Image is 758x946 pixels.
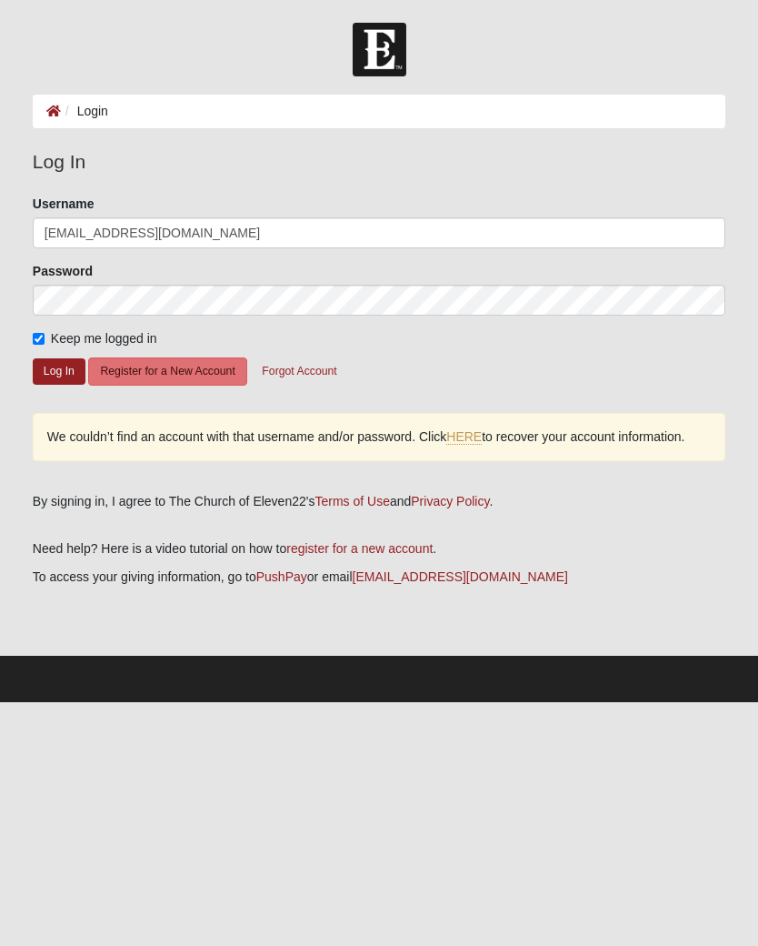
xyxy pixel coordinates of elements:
input: Keep me logged in [33,333,45,345]
legend: Log In [33,147,725,176]
label: Username [33,195,95,213]
div: By signing in, I agree to The Church of Eleven22's and . [33,492,725,511]
a: HERE [446,429,482,445]
div: We couldn’t find an account with that username and/or password. Click to recover your account inf... [33,413,725,461]
a: PushPay [256,569,307,584]
p: To access your giving information, go to or email [33,568,725,587]
a: register for a new account [286,541,433,556]
button: Forgot Account [250,357,348,386]
img: Church of Eleven22 Logo [353,23,406,76]
a: Privacy Policy [411,494,489,508]
label: Password [33,262,93,280]
span: Keep me logged in [51,331,157,346]
button: Log In [33,358,85,385]
a: [EMAIL_ADDRESS][DOMAIN_NAME] [353,569,568,584]
button: Register for a New Account [88,357,246,386]
p: Need help? Here is a video tutorial on how to . [33,539,725,559]
li: Login [61,102,108,121]
a: Terms of Use [314,494,389,508]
